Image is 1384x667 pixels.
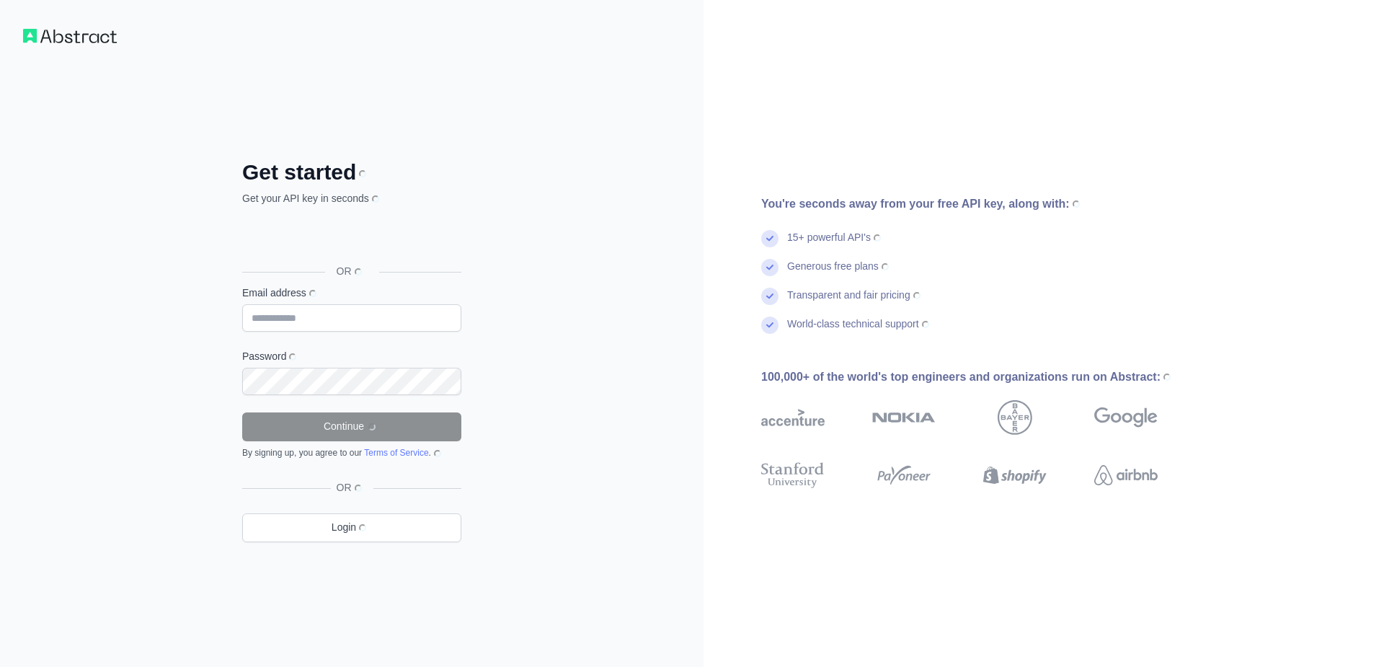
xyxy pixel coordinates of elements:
[242,286,461,301] label: Email address
[998,400,1032,435] img: bayer
[787,288,926,317] div: Transparent and fair pricing
[761,288,778,305] img: check mark
[242,191,461,207] p: Get your API key in seconds
[761,400,825,435] img: accenture
[872,400,936,435] img: nokia
[787,259,895,288] div: Generous free plans
[325,264,379,280] span: OR
[761,230,778,247] img: check mark
[242,513,461,542] a: Login
[983,459,1047,491] img: shopify
[761,259,778,276] img: check mark
[872,459,936,491] img: payoneer
[242,349,461,365] label: Password
[761,317,778,334] img: check mark
[1094,400,1158,435] img: google
[761,195,1204,213] div: You're seconds away from your free API key, along with:
[235,223,466,255] iframe: “使用 Google 账号登录”按钮
[787,317,935,345] div: World-class technical support
[242,447,461,463] div: By signing up, you agree to our .
[364,448,428,458] a: Terms of Service
[242,412,461,441] button: Continue
[23,29,117,43] img: Workflow
[331,480,373,496] span: OR
[242,159,461,185] h2: Get started
[1094,459,1158,491] img: airbnb
[787,230,887,259] div: 15+ powerful API's
[761,459,825,491] img: stanford university
[761,368,1204,386] div: 100,000+ of the world's top engineers and organizations run on Abstract:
